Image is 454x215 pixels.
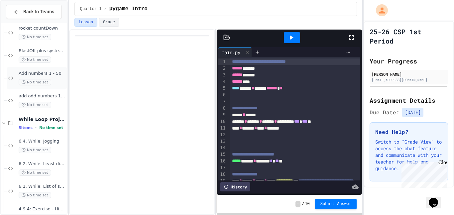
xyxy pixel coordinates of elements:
[218,58,227,65] div: 1
[218,138,227,145] div: 13
[218,158,227,164] div: 16
[220,182,250,191] div: History
[370,56,448,66] h2: Your Progress
[218,98,227,105] div: 7
[218,164,227,171] div: 17
[372,71,446,77] div: [PERSON_NAME]
[320,201,352,207] span: Submit Answer
[19,93,66,99] span: add odd numbers 1-1000
[372,77,446,82] div: [EMAIL_ADDRESS][DOMAIN_NAME]
[74,18,97,27] button: Lesson
[80,6,102,12] span: Quarter 1
[426,188,447,208] iframe: chat widget
[218,92,227,98] div: 6
[19,71,66,76] span: Add numbers 1 - 50
[6,5,62,19] button: Back to Teams
[19,48,66,54] span: BlastOff plus system check
[19,79,51,85] span: No time set
[218,125,227,132] div: 11
[218,171,227,178] div: 18
[19,56,51,63] span: No time set
[402,108,423,117] span: [DATE]
[19,102,51,108] span: No time set
[19,139,66,144] span: 6.4. While: Jogging
[19,184,66,189] span: 6.1. While: List of squares
[315,199,357,209] button: Submit Answer
[218,72,227,78] div: 3
[19,206,66,212] span: 4.9.4: Exercise - Higher or Lower I
[218,112,227,118] div: 9
[104,6,107,12] span: /
[35,125,37,130] span: •
[305,201,309,207] span: 10
[19,169,51,176] span: No time set
[39,126,63,130] span: No time set
[370,96,448,105] h2: Assignment Details
[218,65,227,72] div: 2
[19,192,51,198] span: No time set
[370,108,399,116] span: Due Date:
[218,118,227,125] div: 10
[23,8,54,15] span: Back to Teams
[218,78,227,85] div: 4
[109,5,148,13] span: pygame Intro
[19,116,66,122] span: While Loop Projects
[99,18,119,27] button: Grade
[19,126,33,130] span: 5 items
[19,161,66,167] span: 6.2. While: Least divisor
[3,3,46,42] div: Chat with us now!Close
[369,3,390,18] div: My Account
[218,85,227,92] div: 5
[399,160,447,188] iframe: chat widget
[218,49,244,56] div: main.py
[302,201,304,207] span: /
[375,139,442,172] p: Switch to "Grade View" to access the chat feature and communicate with your teacher for help and ...
[218,178,227,191] div: 19
[19,26,66,31] span: rocket countDown
[295,201,300,207] span: -
[375,128,442,136] h3: Need Help?
[218,132,227,138] div: 12
[19,34,51,40] span: No time set
[218,151,227,158] div: 15
[218,105,227,112] div: 8
[370,27,448,46] h1: 25-26 CSP 1st Period
[19,147,51,153] span: No time set
[218,47,252,57] div: main.py
[218,145,227,151] div: 14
